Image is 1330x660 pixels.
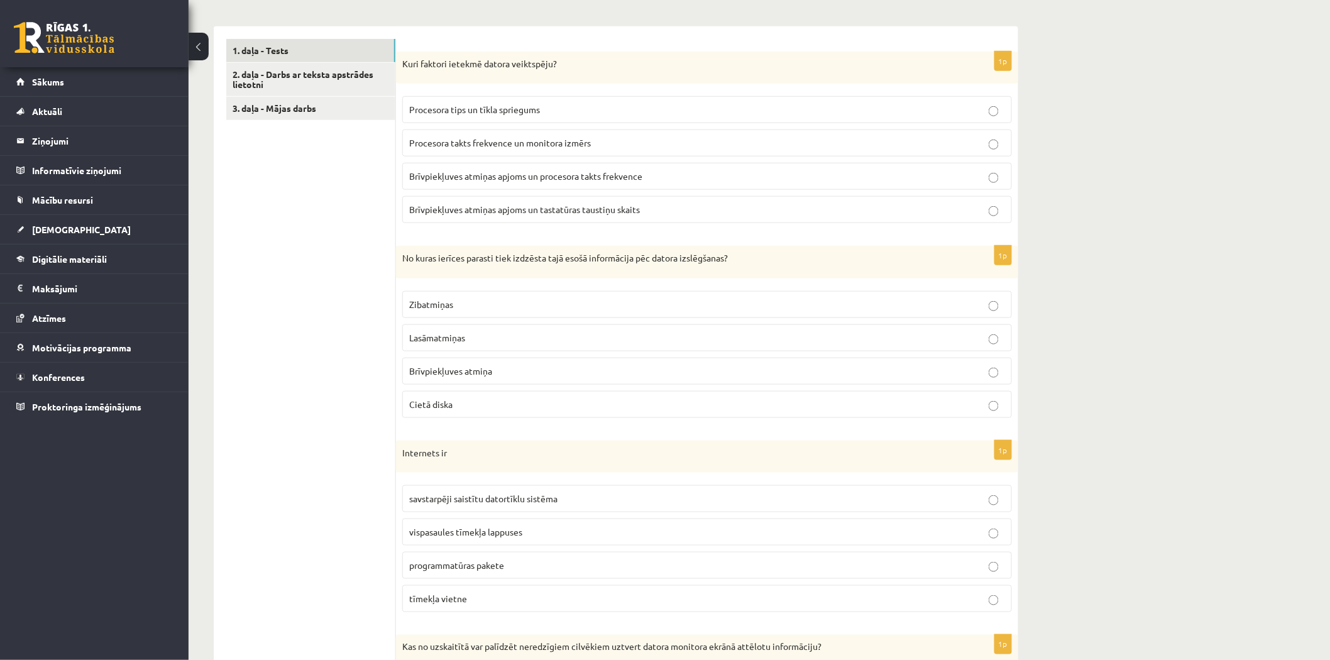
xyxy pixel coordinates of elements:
span: vispasaules tīmekļa lappuses [409,526,522,537]
a: Digitālie materiāli [16,245,173,273]
p: 1p [994,440,1012,460]
span: Brīvpiekļuves atmiņas apjoms un tastatūras taustiņu skaits [409,204,640,215]
legend: Maksājumi [32,274,173,303]
span: Motivācijas programma [32,342,131,353]
span: [DEMOGRAPHIC_DATA] [32,224,131,235]
span: Lasāmatmiņas [409,332,465,343]
input: programmatūras pakete [989,562,999,572]
span: Zibatmiņas [409,299,453,310]
p: No kuras ierīces parasti tiek izdzēsta tajā esošā informācija pēc datora izslēgšanas? [402,252,949,265]
span: Procesora tips un tīkla spriegums [409,104,540,115]
input: Brīvpiekļuves atmiņas apjoms un procesora takts frekvence [989,173,999,183]
input: vispasaules tīmekļa lappuses [989,529,999,539]
input: Procesora takts frekvence un monitora izmērs [989,140,999,150]
a: Aktuāli [16,97,173,126]
input: Procesora tips un tīkla spriegums [989,106,999,116]
span: Brīvpiekļuves atmiņa [409,365,492,377]
p: Internets ir [402,447,949,459]
input: Zibatmiņas [989,301,999,311]
legend: Informatīvie ziņojumi [32,156,173,185]
a: 1. daļa - Tests [226,39,395,62]
span: tīmekļa vietne [409,593,467,604]
span: Konferences [32,371,85,383]
span: Mācību resursi [32,194,93,206]
span: savstarpēji saistītu datortīklu sistēma [409,493,558,504]
span: Procesora takts frekvence un monitora izmērs [409,137,591,148]
span: Aktuāli [32,106,62,117]
input: Brīvpiekļuves atmiņas apjoms un tastatūras taustiņu skaits [989,206,999,216]
span: Proktoringa izmēģinājums [32,401,141,412]
input: tīmekļa vietne [989,595,999,605]
a: Mācību resursi [16,185,173,214]
span: Sākums [32,76,64,87]
p: 1p [994,51,1012,71]
p: Kas no uzskaitītā var palīdzēt neredzīgiem cilvēkiem uztvert datora monitora ekrānā attēlotu info... [402,641,949,654]
input: Brīvpiekļuves atmiņa [989,368,999,378]
a: Informatīvie ziņojumi [16,156,173,185]
input: savstarpēji saistītu datortīklu sistēma [989,495,999,505]
p: 1p [994,634,1012,654]
a: Atzīmes [16,304,173,333]
a: [DEMOGRAPHIC_DATA] [16,215,173,244]
input: Cietā diska [989,401,999,411]
span: Atzīmes [32,312,66,324]
a: Sākums [16,67,173,96]
legend: Ziņojumi [32,126,173,155]
a: Proktoringa izmēģinājums [16,392,173,421]
a: 3. daļa - Mājas darbs [226,97,395,120]
span: programmatūras pakete [409,559,504,571]
a: Konferences [16,363,173,392]
p: Kuri faktori ietekmē datora veiktspēju? [402,58,949,70]
a: Maksājumi [16,274,173,303]
span: Brīvpiekļuves atmiņas apjoms un procesora takts frekvence [409,170,642,182]
span: Cietā diska [409,399,453,410]
a: Ziņojumi [16,126,173,155]
p: 1p [994,245,1012,265]
a: 2. daļa - Darbs ar teksta apstrādes lietotni [226,63,395,97]
input: Lasāmatmiņas [989,334,999,344]
a: Motivācijas programma [16,333,173,362]
span: Digitālie materiāli [32,253,107,265]
a: Rīgas 1. Tālmācības vidusskola [14,22,114,53]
